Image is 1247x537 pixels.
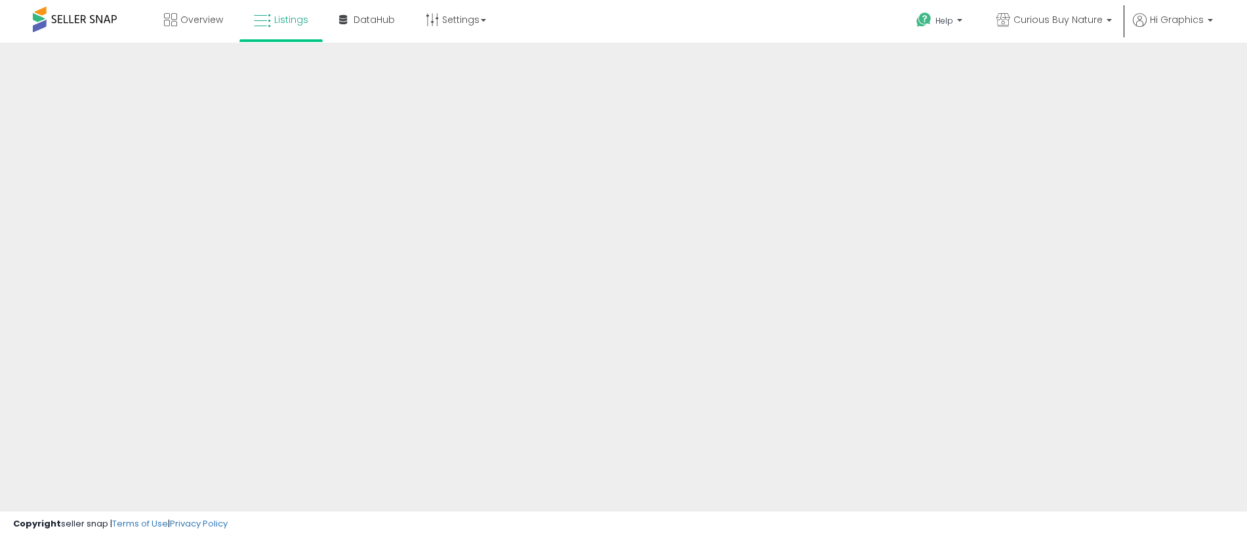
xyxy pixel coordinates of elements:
span: Listings [274,13,308,26]
span: Overview [180,13,223,26]
a: Hi Graphics [1133,13,1213,43]
span: DataHub [354,13,395,26]
span: Help [935,15,953,26]
a: Terms of Use [112,517,168,530]
div: seller snap | | [13,518,228,530]
span: Curious Buy Nature [1013,13,1103,26]
a: Privacy Policy [170,517,228,530]
strong: Copyright [13,517,61,530]
a: Help [906,2,975,43]
span: Hi Graphics [1150,13,1204,26]
i: Get Help [916,12,932,28]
